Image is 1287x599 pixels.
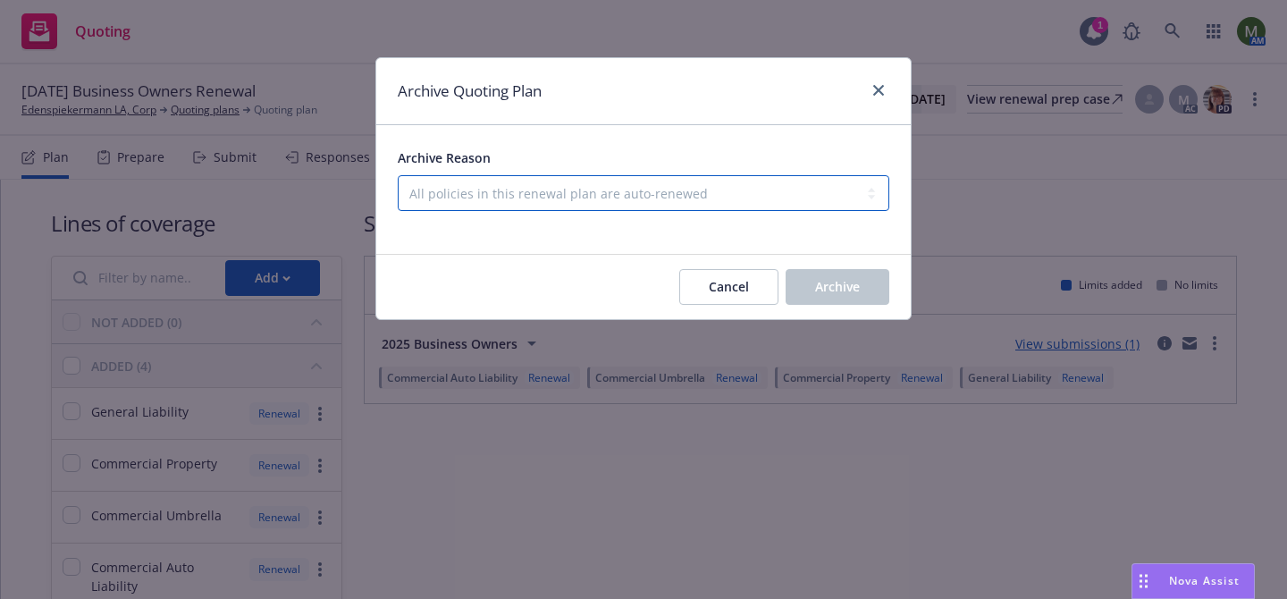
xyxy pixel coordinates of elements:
span: Cancel [709,278,749,295]
div: Drag to move [1132,564,1155,598]
span: Nova Assist [1169,573,1240,588]
button: Cancel [679,269,778,305]
h1: Archive Quoting Plan [398,80,542,103]
span: Archive [815,278,860,295]
span: Archive Reason [398,149,491,166]
a: close [868,80,889,101]
button: Archive [786,269,889,305]
button: Nova Assist [1131,563,1255,599]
